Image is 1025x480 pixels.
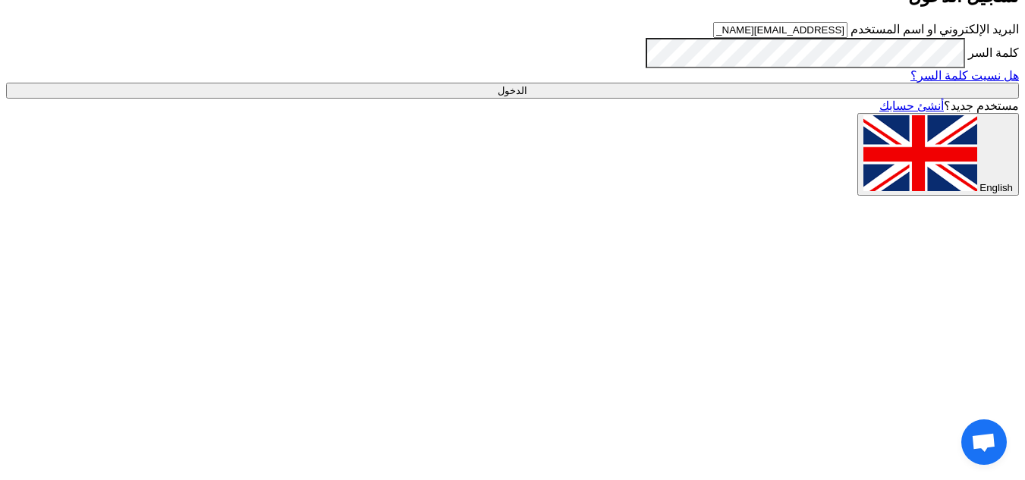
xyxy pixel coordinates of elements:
a: أنشئ حسابك [879,99,944,112]
label: كلمة السر [968,46,1019,59]
img: en-US.png [863,115,977,191]
input: أدخل بريد العمل الإلكتروني او اسم المستخدم الخاص بك ... [713,22,847,38]
button: English [857,113,1019,196]
label: البريد الإلكتروني او اسم المستخدم [850,23,1019,36]
a: Open chat [961,419,1007,465]
span: English [979,182,1013,193]
input: الدخول [6,83,1019,99]
div: مستخدم جديد؟ [6,99,1019,113]
a: هل نسيت كلمة السر؟ [910,69,1019,82]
